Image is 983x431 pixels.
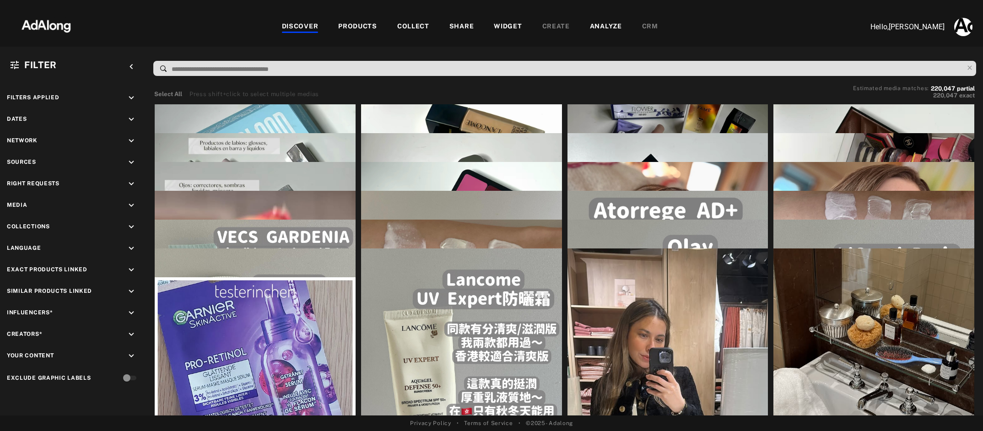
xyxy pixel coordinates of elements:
button: 220,047exact [853,91,975,100]
span: Network [7,137,38,144]
i: keyboard_arrow_down [126,351,136,361]
span: Influencers* [7,309,53,316]
p: Hello, [PERSON_NAME] [853,22,945,32]
img: 63233d7d88ed69de3c212112c67096b6.png [6,11,86,39]
span: Exact Products Linked [7,266,87,273]
span: Filter [24,59,57,70]
span: Similar Products Linked [7,288,92,294]
i: keyboard_arrow_down [126,179,136,189]
div: CRM [642,22,658,32]
a: Privacy Policy [410,419,451,427]
span: Your Content [7,352,54,359]
i: keyboard_arrow_down [126,200,136,210]
div: WIDGET [494,22,522,32]
span: Sources [7,159,36,165]
i: keyboard_arrow_down [126,265,136,275]
i: keyboard_arrow_down [126,286,136,296]
a: Terms of Service [464,419,513,427]
span: Creators* [7,331,42,337]
i: keyboard_arrow_down [126,157,136,167]
div: SHARE [449,22,474,32]
button: 220,047partial [931,86,975,91]
span: Media [7,202,27,208]
span: Language [7,245,41,251]
i: keyboard_arrow_down [126,136,136,146]
i: keyboard_arrow_down [126,114,136,124]
div: Exclude Graphic Labels [7,374,91,382]
button: Account settings [952,16,975,38]
span: 220,047 [933,92,957,99]
i: keyboard_arrow_down [126,222,136,232]
span: • [519,419,521,427]
span: Estimated media matches: [853,85,929,92]
div: Press shift+click to select multiple medias [189,90,319,99]
div: ANALYZE [590,22,622,32]
i: keyboard_arrow_down [126,329,136,339]
div: CREATE [542,22,570,32]
div: DISCOVER [282,22,319,32]
span: 220,047 [931,85,955,92]
span: Right Requests [7,180,59,187]
i: keyboard_arrow_left [126,62,136,72]
span: Filters applied [7,94,59,101]
span: Dates [7,116,27,122]
span: © 2025 - Adalong [526,419,573,427]
button: Select All [154,90,182,99]
div: PRODUCTS [338,22,377,32]
div: COLLECT [397,22,429,32]
i: keyboard_arrow_down [126,308,136,318]
span: Collections [7,223,50,230]
span: • [457,419,459,427]
i: keyboard_arrow_down [126,243,136,253]
img: AAuE7mCcxfrEYqyvOQj0JEqcpTTBGQ1n7nJRUNytqTeM [954,18,972,36]
i: keyboard_arrow_down [126,93,136,103]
